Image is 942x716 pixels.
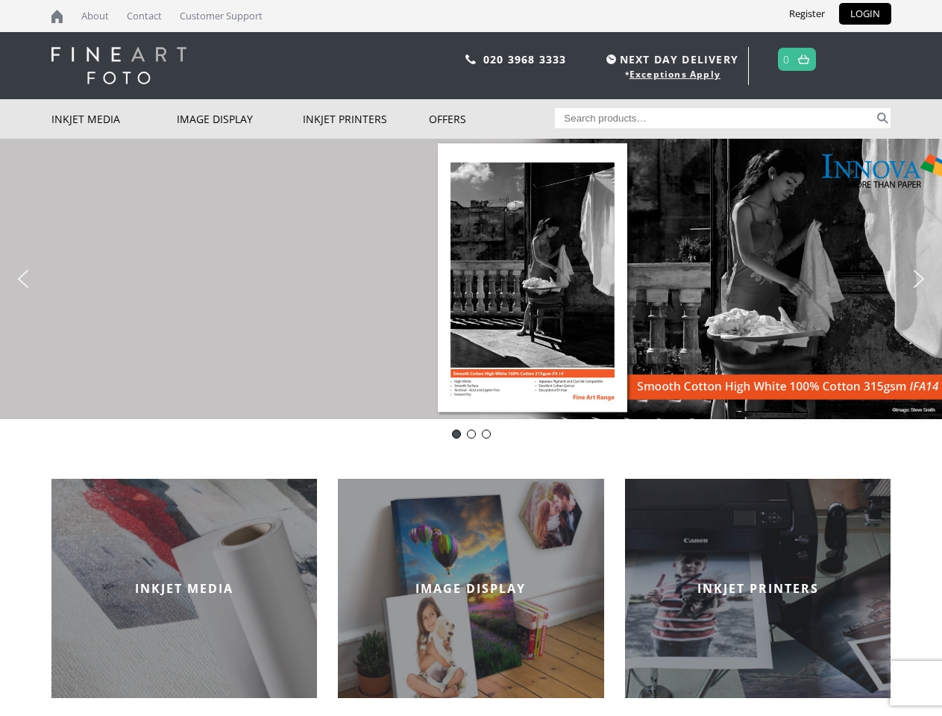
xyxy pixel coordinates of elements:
[482,430,491,439] div: pinch book
[783,48,790,70] a: 0
[177,99,303,139] a: Image Display
[51,47,186,84] img: logo-white.svg
[452,430,461,439] div: DOTD - Innova Smooth Cotton High White - IFA14
[81,274,350,337] p: Print on this 100% cotton, smooth inkjet fine art paper, the bestselling Photo Rag equivalent fro...
[483,52,567,66] a: 020 3968 3333
[338,580,604,597] h2: IMAGE DISPLAY
[467,430,476,439] div: Innova-general
[555,108,874,128] input: Search products…
[465,54,476,64] img: phone.svg
[51,580,318,597] h2: INKJET MEDIA
[625,580,891,597] h2: INKJET PRINTERS
[51,99,178,139] a: Inkjet Media
[81,190,274,220] a: DEAL OF THE DAY
[778,3,836,25] a: Register
[907,267,931,291] img: next arrow
[839,3,891,25] a: LOGIN
[303,99,429,139] a: Inkjet Printers
[81,322,350,336] b: 25 x A4 and A3 sheets - SAVE 15% off the Web price.
[603,51,738,68] span: NEXT DAY DELIVERY
[59,183,368,390] div: DEAL OF THE DAYSmooth Cotton High White 315gsmPrint on this 100% cotton, smooth inkjet fine art p...
[874,108,891,128] button: Search
[629,68,720,81] a: Exceptions Apply
[429,99,555,139] a: Offers
[11,267,35,291] img: previous arrow
[85,348,166,371] a: BUY NOW
[449,427,494,442] div: Choose slide to display.
[81,227,361,267] a: Smooth Cotton High White 315gsm
[606,54,616,64] img: time.svg
[798,54,809,64] img: basket.svg
[100,352,151,368] div: BUY NOW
